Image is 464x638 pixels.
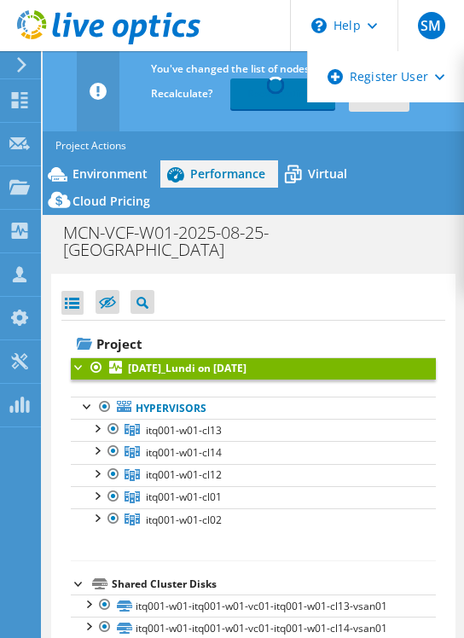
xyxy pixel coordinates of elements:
[146,513,222,527] span: itq001-w01-cl02
[146,467,222,482] span: itq001-w01-cl12
[55,223,455,259] h1: MCN-VCF-W01-2025-08-25-[GEOGRAPHIC_DATA]
[146,423,222,438] span: itq001-w01-cl13
[71,508,436,531] a: itq001-w01-cl02
[307,51,464,102] div: Register User
[72,165,148,182] span: Environment
[71,441,436,463] a: itq001-w01-cl14
[146,445,222,460] span: itq001-w01-cl14
[71,594,436,617] a: itq001-w01-itq001-w01-vc01-itq001-w01-cl13-vsan01
[128,361,246,375] b: [DATE]_Lundi on [DATE]
[418,12,445,39] span: SM
[308,165,347,182] span: Virtual
[112,574,436,594] div: Shared Cluster Disks
[230,78,335,109] a: Recalculating...
[190,165,265,182] span: Performance
[55,136,126,155] span: Project Actions
[71,397,436,419] a: Hypervisors
[71,330,436,357] a: Project
[71,357,436,380] a: [DATE]_Lundi on [DATE]
[151,61,410,101] span: You've changed the list of nodes included in analysis. Recalculate?
[71,486,436,508] a: itq001-w01-cl01
[71,419,436,441] a: itq001-w01-cl13
[146,490,222,504] span: itq001-w01-cl01
[71,464,436,486] a: itq001-w01-cl12
[72,193,150,209] span: Cloud Pricing
[311,18,327,33] svg: \n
